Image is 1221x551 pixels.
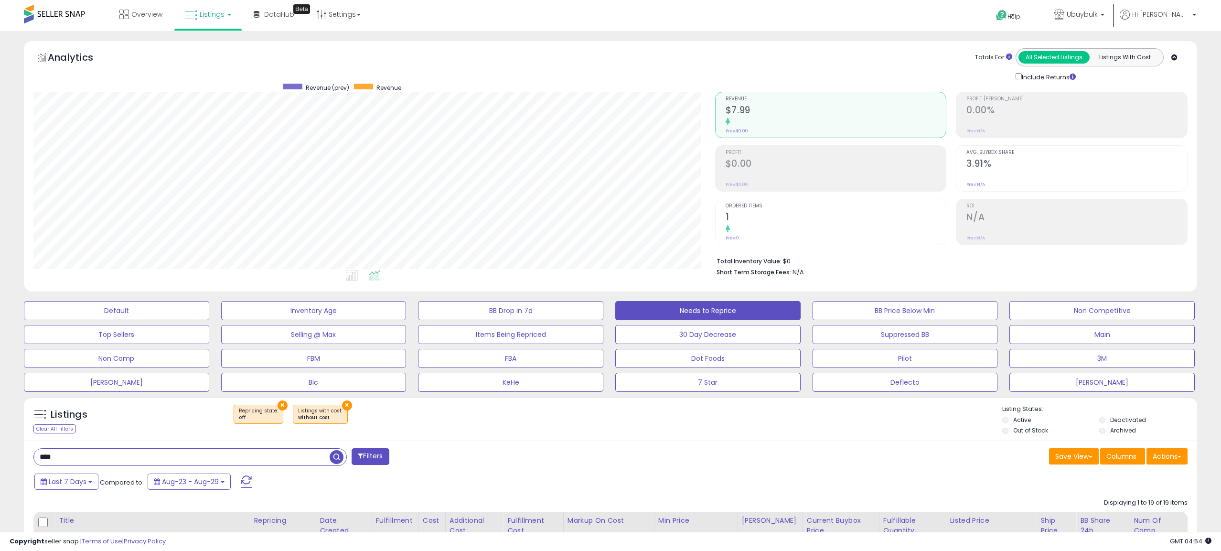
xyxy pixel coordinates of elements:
[82,537,122,546] a: Terms of Use
[221,301,407,320] button: Inventory Age
[813,325,998,344] button: Suppressed BB
[615,373,801,392] button: 7 Star
[813,349,998,368] button: Pilot
[24,349,209,368] button: Non Comp
[1007,12,1020,21] span: Help
[615,325,801,344] button: 30 Day Decrease
[717,255,1180,266] li: $0
[51,408,87,421] h5: Listings
[221,349,407,368] button: FBM
[966,150,1187,155] span: Avg. Buybox Share
[342,400,352,411] button: ×
[966,158,1187,171] h2: 3.91%
[423,516,441,526] div: Cost
[966,182,985,187] small: Prev: N/A
[148,474,231,490] button: Aug-23 - Aug-29
[726,204,946,209] span: Ordered Items
[726,128,748,134] small: Prev: $0.00
[418,301,603,320] button: BB Drop in 7d
[1009,373,1195,392] button: [PERSON_NAME]
[10,537,44,546] strong: Copyright
[813,373,998,392] button: Deflecto
[966,128,985,134] small: Prev: N/A
[1110,416,1146,424] label: Deactivated
[1134,516,1183,536] div: Num of Comp.
[726,212,946,225] h2: 1
[996,10,1007,22] i: Get Help
[1009,325,1195,344] button: Main
[376,84,401,92] span: Revenue
[1146,448,1188,465] button: Actions
[1110,426,1136,434] label: Archived
[966,97,1187,102] span: Profit [PERSON_NAME]
[24,373,209,392] button: [PERSON_NAME]
[59,516,246,526] div: Title
[950,516,1032,526] div: Listed Price
[418,325,603,344] button: Items Being Repriced
[1040,516,1072,536] div: Ship Price
[418,373,603,392] button: KeHe
[793,268,804,277] span: N/A
[162,477,219,486] span: Aug-23 - Aug-29
[1104,498,1188,508] div: Displaying 1 to 19 of 19 items
[1018,51,1090,64] button: All Selected Listings
[200,10,225,19] span: Listings
[221,373,407,392] button: Bic
[239,407,278,421] span: Repricing state :
[726,105,946,118] h2: $7.99
[1049,448,1099,465] button: Save View
[33,424,76,433] div: Clear All Filters
[24,325,209,344] button: Top Sellers
[1100,448,1145,465] button: Columns
[34,474,98,490] button: Last 7 Days
[726,97,946,102] span: Revenue
[726,235,739,241] small: Prev: 0
[376,516,415,526] div: Fulfillment
[278,400,288,411] button: ×
[975,53,1012,62] div: Totals For
[988,2,1039,31] a: Help
[100,478,144,487] span: Compared to:
[813,301,998,320] button: BB Price Below Min
[726,182,748,187] small: Prev: $0.00
[254,516,311,526] div: Repricing
[124,537,166,546] a: Privacy Policy
[966,204,1187,209] span: ROI
[658,516,734,526] div: Min Price
[306,84,349,92] span: Revenue (prev)
[507,516,559,536] div: Fulfillment Cost
[24,301,209,320] button: Default
[568,516,650,526] div: Markup on Cost
[717,257,782,265] b: Total Inventory Value:
[1120,10,1196,31] a: Hi [PERSON_NAME]
[726,158,946,171] h2: $0.00
[131,10,162,19] span: Overview
[48,51,112,66] h5: Analytics
[1009,349,1195,368] button: 3M
[1132,10,1189,19] span: Hi [PERSON_NAME]
[320,516,368,536] div: Date Created
[450,516,499,536] div: Additional Cost
[1170,537,1211,546] span: 2025-09-7 04:54 GMT
[742,516,799,526] div: [PERSON_NAME]
[1089,51,1160,64] button: Listings With Cost
[1013,416,1031,424] label: Active
[717,268,791,276] b: Short Term Storage Fees:
[563,512,654,550] th: The percentage added to the cost of goods (COGS) that forms the calculator for Min & Max prices.
[1013,426,1048,434] label: Out of Stock
[1008,71,1087,82] div: Include Returns
[615,349,801,368] button: Dot Foods
[726,150,946,155] span: Profit
[807,516,875,536] div: Current Buybox Price
[966,212,1187,225] h2: N/A
[1002,405,1198,414] p: Listing States:
[221,325,407,344] button: Selling @ Max
[1080,516,1125,536] div: BB Share 24h.
[49,477,86,486] span: Last 7 Days
[966,235,985,241] small: Prev: N/A
[10,537,166,546] div: seller snap | |
[1067,10,1098,19] span: Ubuybulk
[352,448,389,465] button: Filters
[966,105,1187,118] h2: 0.00%
[615,301,801,320] button: Needs to Reprice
